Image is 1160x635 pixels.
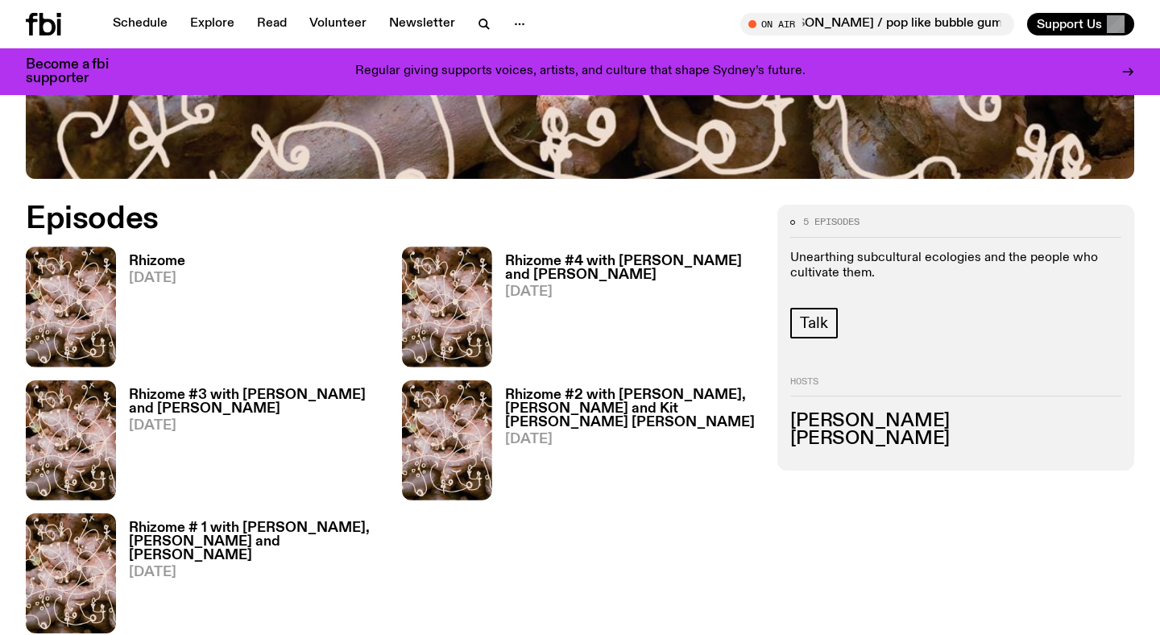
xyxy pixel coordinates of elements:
[505,255,759,282] h3: Rhizome #4 with [PERSON_NAME] and [PERSON_NAME]
[790,308,837,338] a: Talk
[129,419,383,433] span: [DATE]
[129,521,383,562] h3: Rhizome # 1 with [PERSON_NAME], [PERSON_NAME] and [PERSON_NAME]
[505,285,759,299] span: [DATE]
[300,13,376,35] a: Volunteer
[103,13,177,35] a: Schedule
[180,13,244,35] a: Explore
[129,388,383,416] h3: Rhizome #3 with [PERSON_NAME] and [PERSON_NAME]
[26,380,116,500] img: A close up picture of a bunch of ginger roots. Yellow squiggles with arrows, hearts and dots are ...
[379,13,465,35] a: Newsletter
[740,13,1014,35] button: On AirMornings with [PERSON_NAME] / pop like bubble gum
[505,433,759,446] span: [DATE]
[26,513,116,633] img: A close up picture of a bunch of ginger roots. Yellow squiggles with arrows, hearts and dots are ...
[803,218,860,226] span: 5 episodes
[790,251,1121,281] p: Unearthing subcultural ecologies and the people who cultivate them.
[1027,13,1134,35] button: Support Us
[26,247,116,367] img: A close up picture of a bunch of ginger roots. Yellow squiggles with arrows, hearts and dots are ...
[492,388,759,500] a: Rhizome #2 with [PERSON_NAME], [PERSON_NAME] and Kit [PERSON_NAME] [PERSON_NAME][DATE]
[790,430,1121,448] h3: [PERSON_NAME]
[116,521,383,633] a: Rhizome # 1 with [PERSON_NAME], [PERSON_NAME] and [PERSON_NAME][DATE]
[26,58,129,85] h3: Become a fbi supporter
[1037,17,1102,31] span: Support Us
[129,272,185,285] span: [DATE]
[129,566,383,579] span: [DATE]
[790,377,1121,396] h2: Hosts
[800,314,827,332] span: Talk
[402,247,492,367] img: A close up picture of a bunch of ginger roots. Yellow squiggles with arrows, hearts and dots are ...
[505,388,759,430] h3: Rhizome #2 with [PERSON_NAME], [PERSON_NAME] and Kit [PERSON_NAME] [PERSON_NAME]
[790,413,1121,430] h3: [PERSON_NAME]
[129,255,185,268] h3: Rhizome
[492,255,759,367] a: Rhizome #4 with [PERSON_NAME] and [PERSON_NAME][DATE]
[116,388,383,500] a: Rhizome #3 with [PERSON_NAME] and [PERSON_NAME][DATE]
[247,13,296,35] a: Read
[26,205,758,234] h2: Episodes
[402,380,492,500] img: A close up picture of a bunch of ginger roots. Yellow squiggles with arrows, hearts and dots are ...
[116,255,185,367] a: Rhizome[DATE]
[355,64,806,79] p: Regular giving supports voices, artists, and culture that shape Sydney’s future.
